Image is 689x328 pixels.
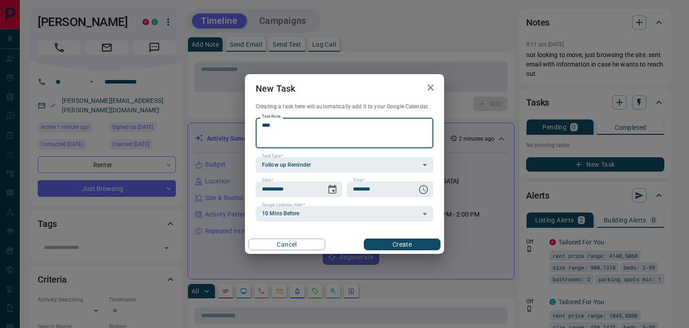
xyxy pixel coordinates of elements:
[256,103,433,111] p: Creating a task here will automatically add it to your Google Calendar.
[262,202,305,208] label: Google Calendar Alert
[245,74,306,103] h2: New Task
[414,181,432,199] button: Choose time, selected time is 6:00 AM
[353,177,365,183] label: Time
[323,181,341,199] button: Choose date, selected date is Oct 15, 2025
[262,153,283,159] label: Task Type
[256,157,433,173] div: Follow up Reminder
[256,206,433,222] div: 10 Mins Before
[364,239,440,250] button: Create
[262,114,280,120] label: Task Note
[262,177,273,183] label: Date
[249,239,325,250] button: Cancel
